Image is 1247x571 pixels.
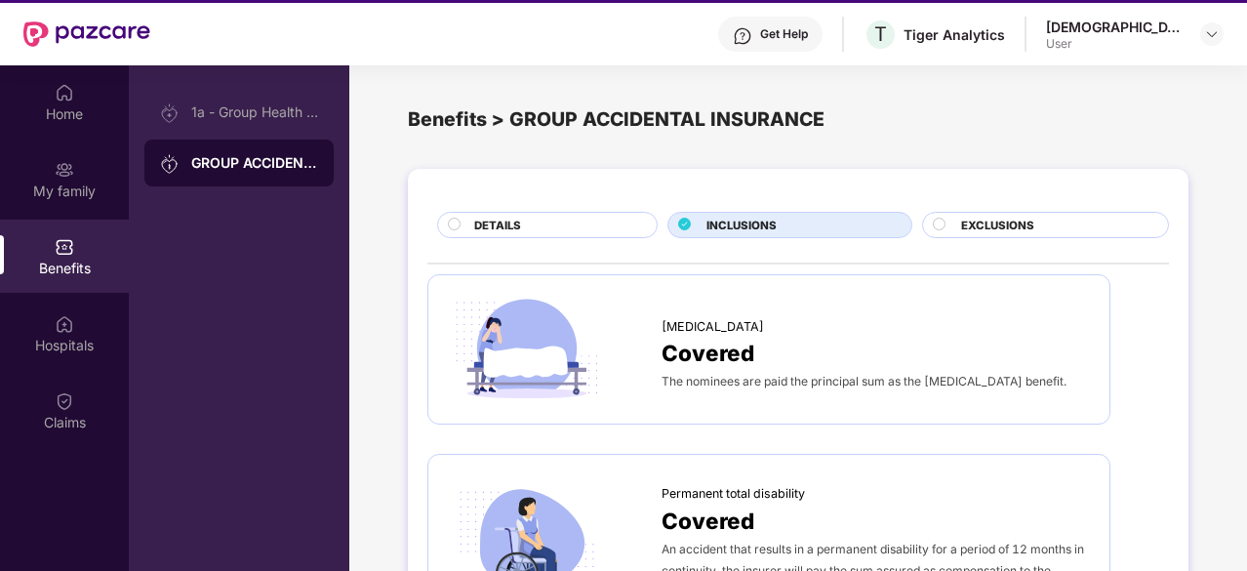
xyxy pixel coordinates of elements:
span: Covered [662,336,754,370]
div: User [1046,36,1183,52]
span: INCLUSIONS [706,217,777,234]
span: EXCLUSIONS [961,217,1034,234]
img: svg+xml;base64,PHN2ZyBpZD0iQmVuZWZpdHMiIHhtbG5zPSJodHRwOi8vd3d3LnczLm9yZy8yMDAwL3N2ZyIgd2lkdGg9Ij... [55,237,74,257]
span: The nominees are paid the principal sum as the [MEDICAL_DATA] benefit. [662,374,1066,388]
img: svg+xml;base64,PHN2ZyB3aWR0aD0iMjAiIGhlaWdodD0iMjAiIHZpZXdCb3g9IjAgMCAyMCAyMCIgZmlsbD0ibm9uZSIgeG... [160,103,180,123]
span: Covered [662,504,754,538]
img: svg+xml;base64,PHN2ZyBpZD0iRHJvcGRvd24tMzJ4MzIiIHhtbG5zPSJodHRwOi8vd3d3LnczLm9yZy8yMDAwL3N2ZyIgd2... [1204,26,1220,42]
div: Benefits > GROUP ACCIDENTAL INSURANCE [408,104,1188,135]
span: [MEDICAL_DATA] [662,317,764,337]
img: svg+xml;base64,PHN2ZyBpZD0iSG9zcGl0YWxzIiB4bWxucz0iaHR0cDovL3d3dy53My5vcmcvMjAwMC9zdmciIHdpZHRoPS... [55,314,74,334]
span: DETAILS [474,217,521,234]
span: T [874,22,887,46]
img: svg+xml;base64,PHN2ZyB3aWR0aD0iMjAiIGhlaWdodD0iMjAiIHZpZXdCb3g9IjAgMCAyMCAyMCIgZmlsbD0ibm9uZSIgeG... [55,160,74,180]
img: svg+xml;base64,PHN2ZyB3aWR0aD0iMjAiIGhlaWdodD0iMjAiIHZpZXdCb3g9IjAgMCAyMCAyMCIgZmlsbD0ibm9uZSIgeG... [160,154,180,174]
img: svg+xml;base64,PHN2ZyBpZD0iSG9tZSIgeG1sbnM9Imh0dHA6Ly93d3cudzMub3JnLzIwMDAvc3ZnIiB3aWR0aD0iMjAiIG... [55,83,74,102]
div: Tiger Analytics [904,25,1005,44]
div: Get Help [760,26,808,42]
img: New Pazcare Logo [23,21,150,47]
img: icon [448,295,606,405]
div: [DEMOGRAPHIC_DATA][PERSON_NAME] [PERSON_NAME] [1046,18,1183,36]
img: svg+xml;base64,PHN2ZyBpZD0iSGVscC0zMngzMiIgeG1sbnM9Imh0dHA6Ly93d3cudzMub3JnLzIwMDAvc3ZnIiB3aWR0aD... [733,26,752,46]
div: 1a - Group Health Insurance [191,104,318,120]
span: Permanent total disability [662,484,805,504]
div: GROUP ACCIDENTAL INSURANCE [191,153,318,173]
img: svg+xml;base64,PHN2ZyBpZD0iQ2xhaW0iIHhtbG5zPSJodHRwOi8vd3d3LnczLm9yZy8yMDAwL3N2ZyIgd2lkdGg9IjIwIi... [55,391,74,411]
